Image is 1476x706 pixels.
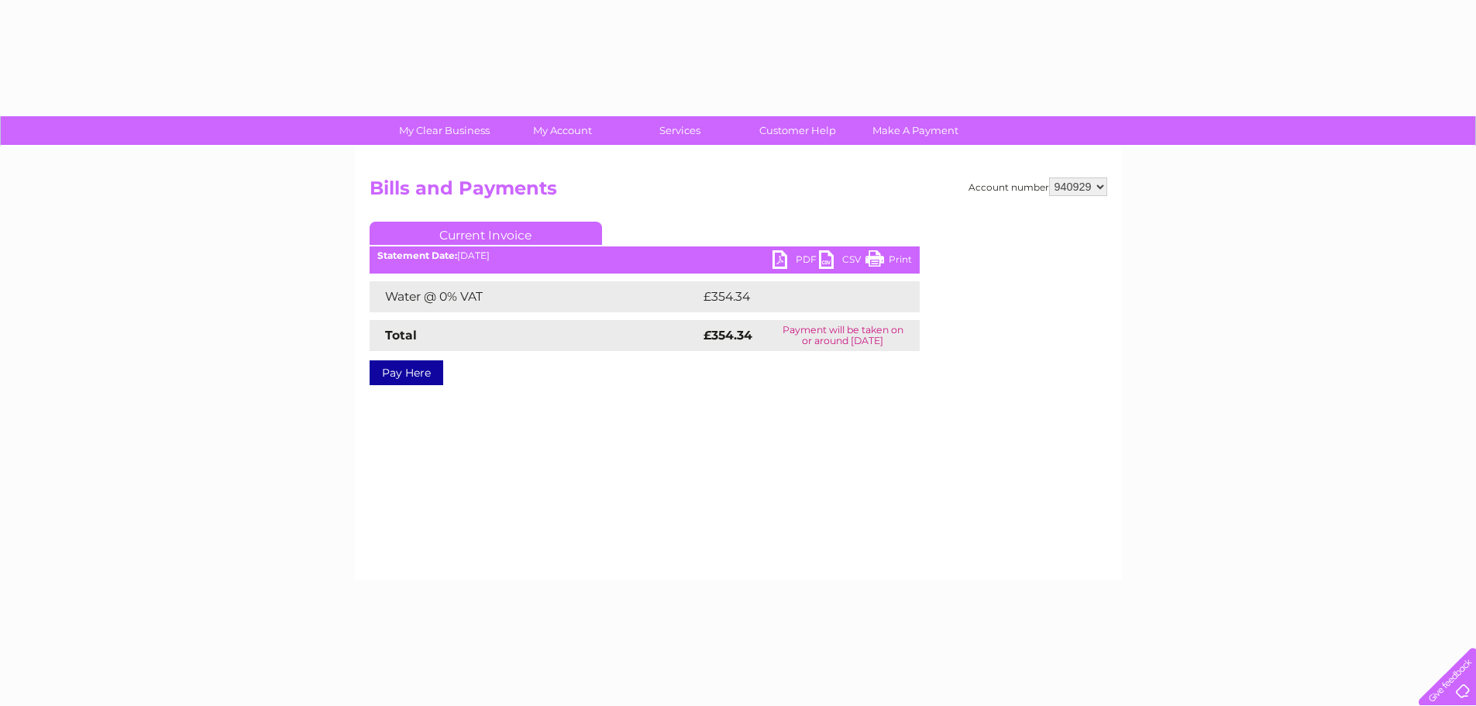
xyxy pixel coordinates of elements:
[865,250,912,273] a: Print
[377,250,457,261] b: Statement Date:
[370,281,700,312] td: Water @ 0% VAT
[370,360,443,385] a: Pay Here
[498,116,626,145] a: My Account
[370,177,1107,207] h2: Bills and Payments
[616,116,744,145] a: Services
[734,116,862,145] a: Customer Help
[385,328,417,343] strong: Total
[969,177,1107,196] div: Account number
[700,281,893,312] td: £354.34
[370,250,920,261] div: [DATE]
[370,222,602,245] a: Current Invoice
[852,116,979,145] a: Make A Payment
[380,116,508,145] a: My Clear Business
[766,320,919,351] td: Payment will be taken on or around [DATE]
[819,250,865,273] a: CSV
[704,328,752,343] strong: £354.34
[772,250,819,273] a: PDF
